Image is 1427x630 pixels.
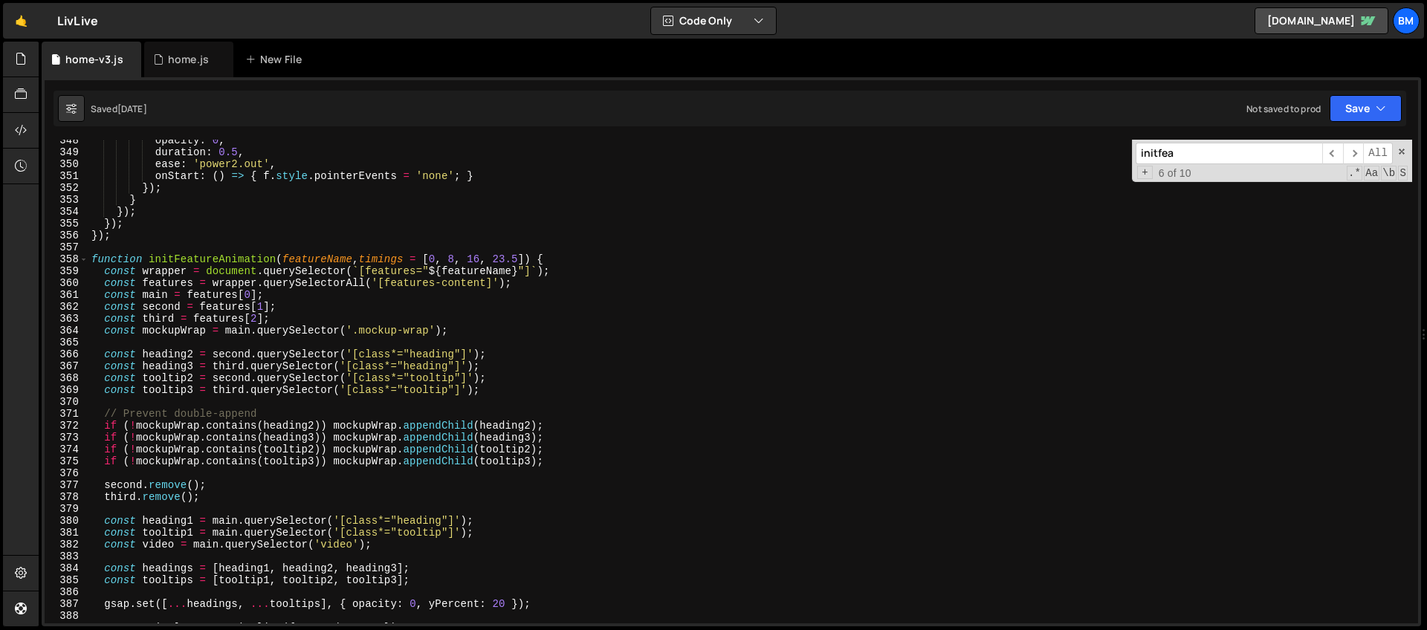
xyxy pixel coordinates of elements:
div: 380 [45,515,88,527]
div: 367 [45,360,88,372]
div: 357 [45,241,88,253]
div: 363 [45,313,88,325]
a: [DOMAIN_NAME] [1255,7,1388,34]
div: 365 [45,337,88,348]
div: 375 [45,455,88,467]
div: Not saved to prod [1246,103,1321,115]
div: 381 [45,527,88,539]
div: 385 [45,574,88,586]
a: bm [1393,7,1420,34]
div: 352 [45,182,88,194]
div: 355 [45,218,88,230]
div: 386 [45,586,88,598]
span: Alt-Enter [1363,143,1393,164]
div: 372 [45,420,88,432]
div: 349 [45,146,88,158]
span: CaseSensitive Search [1364,166,1379,181]
div: 384 [45,562,88,574]
div: 354 [45,206,88,218]
button: Code Only [651,7,776,34]
div: 378 [45,491,88,503]
span: ​ [1322,143,1343,164]
div: 362 [45,301,88,313]
div: home-v3.js [65,52,123,67]
div: 383 [45,551,88,562]
div: 361 [45,289,88,301]
span: Search In Selection [1398,166,1408,181]
div: Saved [91,103,147,115]
div: 382 [45,539,88,551]
div: 373 [45,432,88,444]
div: 371 [45,408,88,420]
div: 348 [45,134,88,146]
div: New File [245,52,308,67]
div: 350 [45,158,88,170]
div: 374 [45,444,88,455]
input: Search for [1136,143,1322,164]
div: 364 [45,325,88,337]
div: home.js [168,52,209,67]
div: 376 [45,467,88,479]
div: 370 [45,396,88,408]
div: 360 [45,277,88,289]
div: 359 [45,265,88,277]
div: 379 [45,503,88,515]
div: 351 [45,170,88,182]
div: 377 [45,479,88,491]
a: 🤙 [3,3,39,39]
div: 387 [45,598,88,610]
div: 353 [45,194,88,206]
div: [DATE] [117,103,147,115]
div: 366 [45,348,88,360]
span: Toggle Replace mode [1137,166,1153,179]
span: 6 of 10 [1153,167,1197,179]
div: 369 [45,384,88,396]
div: 388 [45,610,88,622]
button: Save [1330,95,1402,122]
div: LivLive [57,12,98,30]
div: 358 [45,253,88,265]
span: Whole Word Search [1381,166,1397,181]
div: 356 [45,230,88,241]
span: RegExp Search [1347,166,1362,181]
span: ​ [1343,143,1364,164]
div: 368 [45,372,88,384]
